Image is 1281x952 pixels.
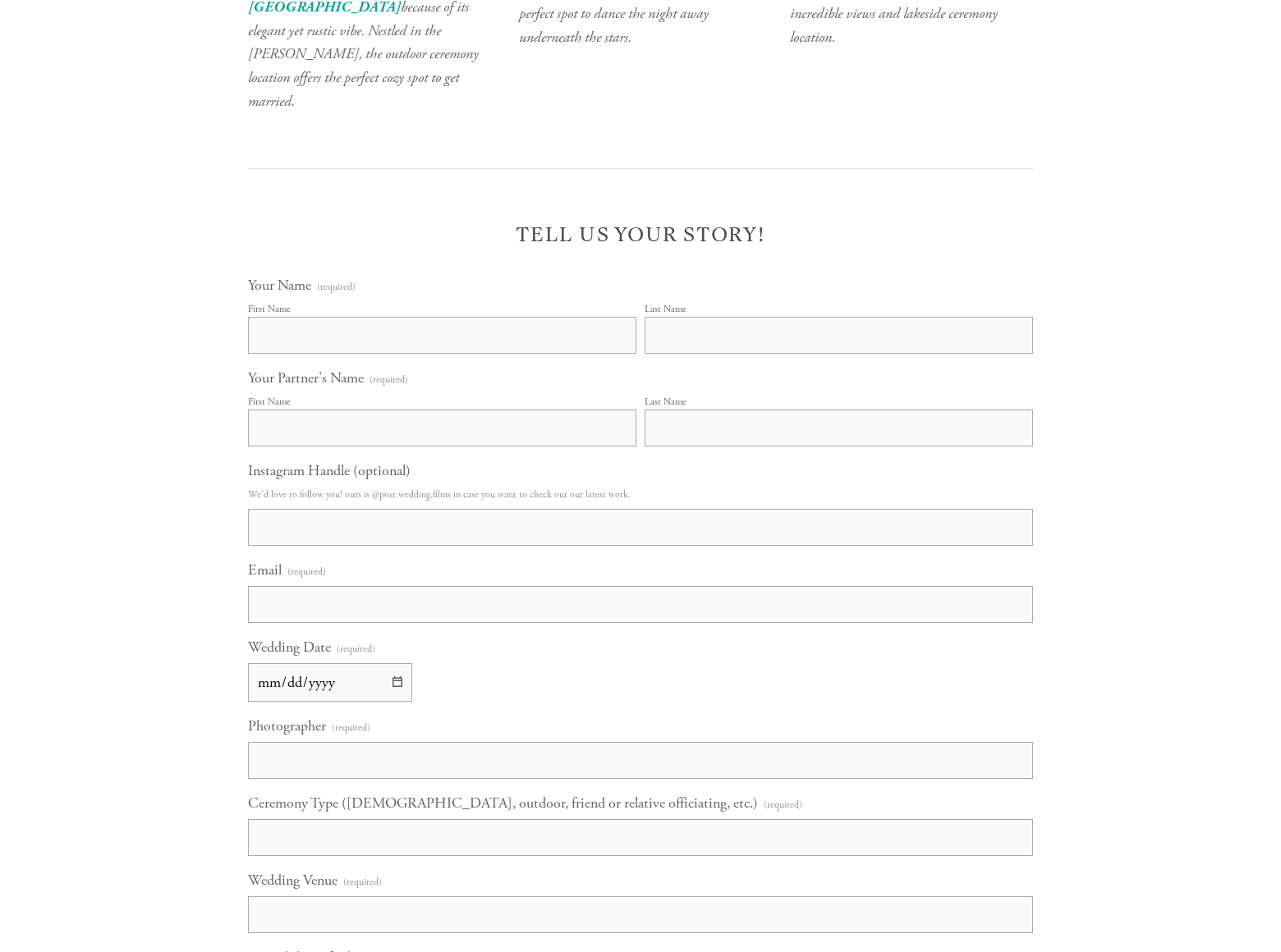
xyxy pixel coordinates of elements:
[287,561,326,583] span: (required)
[248,716,326,735] span: Photographer
[248,396,291,408] div: First Name
[248,461,411,480] span: Instagram Handle (optional)
[343,871,382,893] span: (required)
[248,871,337,890] span: Wedding Venue
[248,638,331,657] span: Wedding Date
[248,223,1033,248] h2: Tell us your story!
[248,794,758,812] span: Ceremony Type ([DEMOGRAPHIC_DATA], outdoor, friend or relative officiating, etc.)
[248,303,291,315] div: First Name
[248,368,364,387] span: Your Partner's Name
[248,276,311,295] span: Your Name
[370,375,408,385] span: (required)
[764,794,802,816] span: (required)
[645,303,686,315] div: Last Name
[337,638,375,660] span: (required)
[645,396,686,408] div: Last Name
[248,483,1033,506] p: We'd love to follow you! ours is @post.wedding.films in case you want to check out our latest work.
[317,282,356,292] span: (required)
[332,716,370,739] span: (required)
[248,561,282,579] span: Email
